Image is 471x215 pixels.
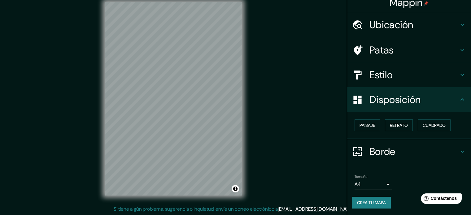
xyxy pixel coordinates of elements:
[347,139,471,164] div: Borde
[418,119,451,131] button: Cuadrado
[424,1,429,6] img: pin-icon.png
[385,119,413,131] button: Retrato
[355,179,392,189] div: A4
[357,200,386,205] font: Crea tu mapa
[114,206,278,212] font: Si tiene algún problema, sugerencia o inquietud, envíe un correo electrónico a
[369,68,393,81] font: Estilo
[423,123,446,128] font: Cuadrado
[347,62,471,87] div: Estilo
[105,2,242,196] canvas: Mapa
[355,174,367,179] font: Tamaño
[369,145,395,158] font: Borde
[416,191,464,208] iframe: Lanzador de widgets de ayuda
[369,44,394,57] font: Patas
[352,197,391,209] button: Crea tu mapa
[232,185,239,192] button: Activar o desactivar atribución
[355,181,361,187] font: A4
[347,38,471,62] div: Patas
[278,206,354,212] a: [EMAIL_ADDRESS][DOMAIN_NAME]
[347,12,471,37] div: Ubicación
[355,119,380,131] button: Paisaje
[369,93,421,106] font: Disposición
[369,18,413,31] font: Ubicación
[360,123,375,128] font: Paisaje
[347,87,471,112] div: Disposición
[390,123,408,128] font: Retrato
